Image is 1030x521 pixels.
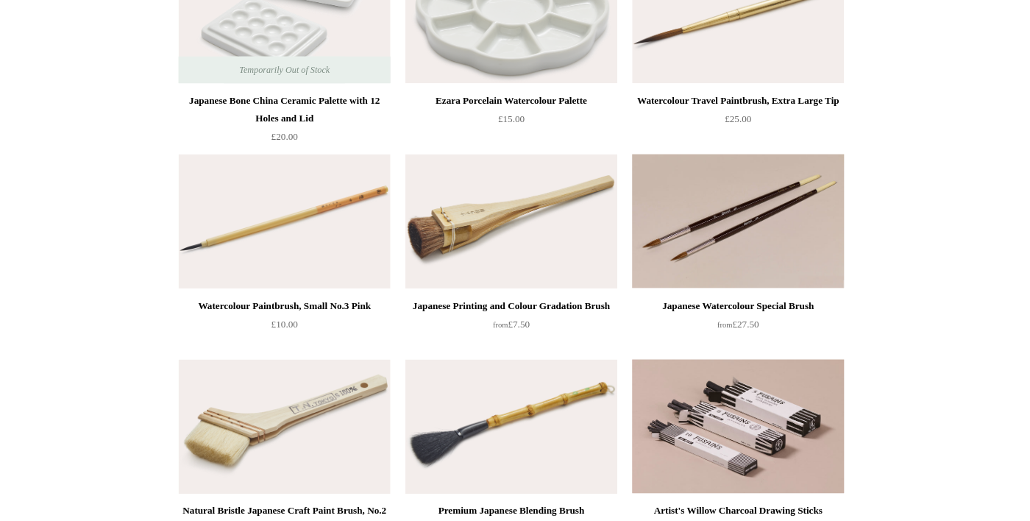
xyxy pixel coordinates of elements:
[634,152,843,285] img: Japanese Watercolour Special Brush
[187,152,396,285] img: Watercolour Paintbrush, Small No.3 Pink
[634,152,843,285] a: Japanese Watercolour Special Brush Japanese Watercolour Special Brush
[414,495,616,513] div: Premium Japanese Blending Brush
[411,355,619,487] a: Premium Japanese Blending Brush Premium Japanese Blending Brush
[278,314,305,325] span: £10.00
[187,355,396,487] a: Natural Bristle Japanese Craft Paint Brush, No.2 Angled Natural Bristle Japanese Craft Paint Brus...
[411,152,619,285] a: Japanese Printing and Colour Gradation Brush Japanese Printing and Colour Gradation Brush
[638,91,839,108] div: Watercolour Travel Paintbrush, Extra Large Tip
[187,91,396,151] a: Japanese Bone China Ceramic Palette with 12 Holes and Lid £20.00
[411,355,619,487] img: Premium Japanese Blending Brush
[634,293,843,353] a: Japanese Watercolour Special Brush from£27.50
[187,293,396,353] a: Watercolour Paintbrush, Small No.3 Pink £10.00
[191,91,392,126] div: Japanese Bone China Ceramic Palette with 12 Holes and Lid
[411,152,619,285] img: Japanese Printing and Colour Gradation Brush
[502,112,528,123] span: £15.00
[634,355,843,487] a: Artist's Willow Charcoal Drawing Sticks Artist's Willow Charcoal Drawing Sticks
[411,293,619,353] a: Japanese Printing and Colour Gradation Brush from£7.50
[187,152,396,285] a: Watercolour Paintbrush, Small No.3 Pink Watercolour Paintbrush, Small No.3 Pink
[497,314,533,325] span: £7.50
[634,355,843,487] img: Artist's Willow Charcoal Drawing Sticks
[414,293,616,311] div: Japanese Printing and Colour Gradation Brush
[414,91,616,108] div: Ezara Porcelain Watercolour Palette
[232,56,350,82] span: Temporarily Out of Stock
[634,91,843,151] a: Watercolour Travel Paintbrush, Extra Large Tip £25.00
[191,293,392,311] div: Watercolour Paintbrush, Small No.3 Pink
[718,314,759,325] span: £27.50
[497,316,511,325] span: from
[718,316,733,325] span: from
[411,91,619,151] a: Ezara Porcelain Watercolour Palette £15.00
[725,112,752,123] span: £25.00
[187,355,396,487] img: Natural Bristle Japanese Craft Paint Brush, No.2 Angled
[638,293,839,311] div: Japanese Watercolour Special Brush
[638,495,839,513] div: Artist's Willow Charcoal Drawing Sticks
[278,130,305,141] span: £20.00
